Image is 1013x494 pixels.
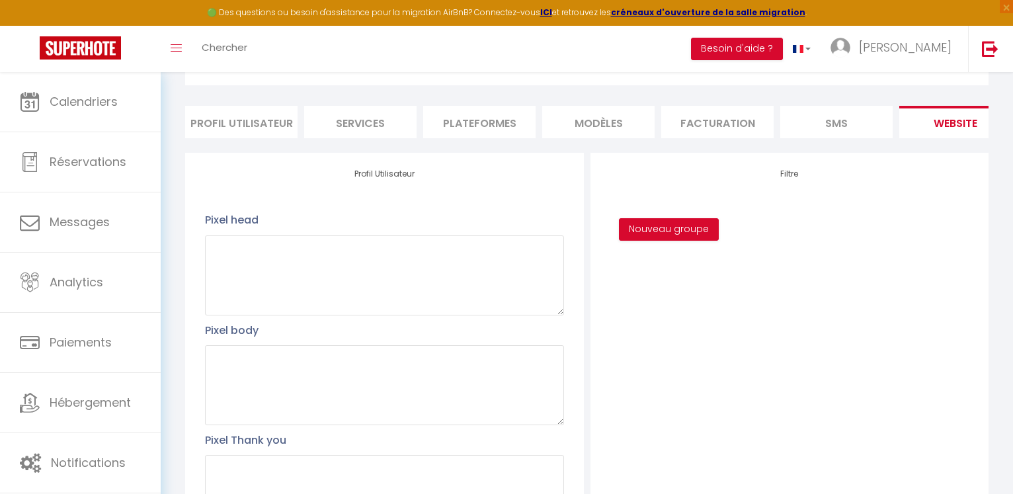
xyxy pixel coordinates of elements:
p: Pixel head [205,212,563,228]
li: MODÈLES [542,106,655,138]
a: créneaux d'ouverture de la salle migration [611,7,805,18]
a: ... [PERSON_NAME] [821,26,968,72]
span: Analytics [50,274,103,290]
span: Paiements [50,334,112,350]
li: Services [304,106,417,138]
button: Ouvrir le widget de chat LiveChat [11,5,50,45]
li: Facturation [661,106,774,138]
span: Calendriers [50,93,118,110]
li: Plateformes [423,106,536,138]
p: Pixel Thank you [205,432,563,448]
h4: Filtre [610,169,969,179]
p: Pixel body [205,322,563,339]
img: logout [982,40,998,57]
img: Super Booking [40,36,121,60]
li: website [899,106,1012,138]
span: Réservations [50,153,126,170]
span: Chercher [202,40,247,54]
li: SMS [780,106,893,138]
span: [PERSON_NAME] [859,39,952,56]
a: ICI [540,7,552,18]
a: Chercher [192,26,257,72]
li: Profil Utilisateur [185,106,298,138]
button: Besoin d'aide ? [691,38,783,60]
span: Hébergement [50,394,131,411]
span: Notifications [51,454,126,471]
h4: Profil Utilisateur [205,169,563,179]
span: Messages [50,214,110,230]
button: Nouveau groupe [619,218,719,241]
img: ... [831,38,850,58]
